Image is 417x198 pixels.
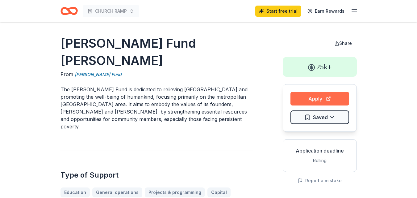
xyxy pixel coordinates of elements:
button: Report a mistake [298,177,342,184]
a: Capital [207,187,231,197]
span: Saved [313,113,328,121]
button: Saved [290,110,349,124]
div: From [60,71,253,78]
h2: Type of Support [60,170,253,180]
p: The [PERSON_NAME] Fund is dedicated to relieving [GEOGRAPHIC_DATA] and promoting the well-being o... [60,86,253,130]
div: 25k+ [283,57,357,77]
a: Projects & programming [145,187,205,197]
a: Start free trial [255,6,301,17]
a: Education [60,187,90,197]
button: CHURCH RAMP [83,5,139,17]
span: Share [339,41,352,46]
button: Apply [290,92,349,105]
div: Rolling [288,157,352,164]
button: Share [329,37,357,49]
a: Home [60,4,78,18]
h1: [PERSON_NAME] Fund [PERSON_NAME] [60,35,253,69]
div: Application deadline [288,147,352,154]
span: CHURCH RAMP [95,7,127,15]
a: [PERSON_NAME] Fund [75,71,122,78]
a: General operations [92,187,142,197]
a: Earn Rewards [304,6,348,17]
